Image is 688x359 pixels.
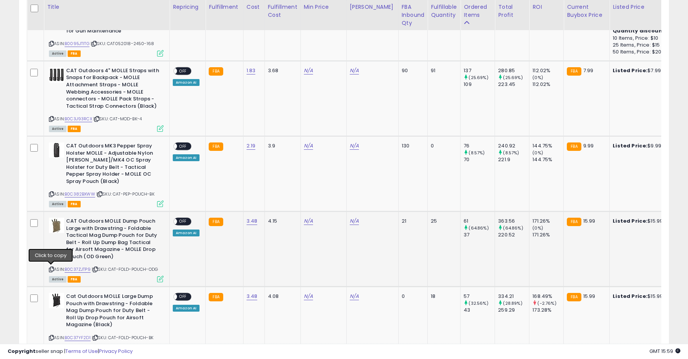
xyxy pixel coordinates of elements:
span: 15.99 [583,217,596,225]
small: (8.57%) [503,150,519,156]
div: $15.99 [613,218,676,225]
small: (0%) [532,150,543,156]
div: 223.45 [498,81,529,88]
div: Ordered Items [464,3,492,19]
a: 2.19 [247,142,256,150]
div: Repricing [173,3,202,11]
div: Current Buybox Price [567,3,606,19]
span: | SKU: CAT-FOLD-POUCH-BK [92,335,153,341]
small: FBA [567,67,581,76]
div: 76 [464,142,495,149]
small: FBA [209,218,223,226]
small: FBA [567,218,581,226]
div: Fulfillment [209,3,240,11]
img: 3144HTzJrpL._SL40_.jpg [49,293,64,308]
img: 31sI7kyvSGL._SL40_.jpg [49,218,64,233]
small: (8.57%) [469,150,485,156]
a: N/A [304,217,313,225]
b: CAT Outdoors MOLLE Dump Pouch Large with Drawstring - Foldable Tactical Mag Dump Pouch for Duty B... [66,218,159,262]
b: Listed Price: [613,293,647,300]
a: Privacy Policy [99,348,133,355]
small: (25.69%) [469,74,488,81]
span: | SKU: CAT-FOLD-POUCH-ODG [92,266,158,272]
small: (0%) [532,225,543,231]
div: 18 [431,293,454,300]
a: N/A [304,142,313,150]
a: B0095JTITG [65,40,89,47]
span: 2025-09-16 15:59 GMT [649,348,680,355]
div: 3.9 [268,142,295,149]
div: 144.75% [532,156,563,163]
div: 112.02% [532,67,563,74]
small: FBA [209,67,223,76]
div: 50 Items, Price: $20 [613,49,676,55]
a: B0C382BXWW [65,191,95,197]
div: 130 [402,142,422,149]
span: 7.99 [583,67,594,74]
div: 0 [402,293,422,300]
small: (28.89%) [503,300,522,306]
img: 51rEXmFjZZL._SL40_.jpg [49,67,64,82]
div: FBA inbound Qty [402,3,425,27]
span: 9.99 [583,142,594,149]
div: 25 Items, Price: $15 [613,42,676,49]
b: Cat Outdoors MOLLE Large Dump Pouch with Drawstring - Foldable Mag Dump Pouch for Duty Belt - Rol... [66,293,159,330]
a: B0C37ZJTP9 [65,266,91,273]
a: N/A [304,293,313,300]
span: OFF [177,68,189,74]
div: ROI [532,3,560,11]
a: 1.83 [247,67,256,74]
div: 61 [464,218,495,225]
a: N/A [304,67,313,74]
span: OFF [177,143,189,150]
small: FBA [209,293,223,301]
span: | SKU: CAT-PEP-POUCH-BK [96,191,154,197]
div: 280.85 [498,67,529,74]
span: FBA [68,126,81,132]
a: Terms of Use [65,348,98,355]
b: CAT Outdoors 4" MOLLE Straps with Snaps for Backpack - MOLLE Attachment Straps - MOLLE Webbing Ac... [66,67,159,112]
small: FBA [209,142,223,151]
div: 168.49% [532,293,563,300]
div: 37 [464,231,495,238]
div: Amazon AI [173,230,200,236]
div: 109 [464,81,495,88]
div: : [613,27,676,34]
span: All listings currently available for purchase on Amazon [49,201,67,207]
small: (25.69%) [503,74,522,81]
span: All listings currently available for purchase on Amazon [49,126,67,132]
div: $7.99 [613,67,676,74]
small: (64.86%) [503,225,523,231]
div: 221.9 [498,156,529,163]
div: ASIN: [49,6,164,56]
span: 15.99 [583,293,596,300]
b: Quantity discounts [613,27,668,34]
div: 21 [402,218,422,225]
div: 91 [431,67,454,74]
div: [PERSON_NAME] [350,3,395,11]
div: 171.26% [532,218,563,225]
small: (64.86%) [469,225,488,231]
div: 144.75% [532,142,563,149]
div: Fulfillable Quantity [431,3,457,19]
div: 240.92 [498,142,529,149]
div: 57 [464,293,495,300]
div: $9.99 [613,142,676,149]
div: Cost [247,3,261,11]
div: 334.21 [498,293,529,300]
div: seller snap | | [8,348,133,355]
div: ASIN: [49,142,164,206]
b: Listed Price: [613,217,647,225]
small: FBA [567,142,581,151]
span: FBA [68,276,81,283]
div: 0 [431,142,454,149]
span: All listings currently available for purchase on Amazon [49,50,67,57]
a: N/A [350,217,359,225]
span: FBA [68,201,81,207]
small: (-2.76%) [537,300,556,306]
div: Amazon AI [173,79,200,86]
div: 363.56 [498,218,529,225]
b: Listed Price: [613,67,647,74]
span: All listings currently available for purchase on Amazon [49,276,67,283]
div: 259.29 [498,307,529,314]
